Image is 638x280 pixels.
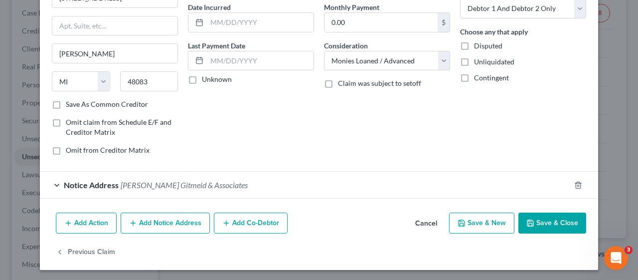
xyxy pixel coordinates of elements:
iframe: Intercom live chat [604,246,628,270]
label: Date Incurred [188,2,231,12]
label: Choose any that apply [460,26,528,37]
label: Last Payment Date [188,40,245,51]
span: Notice Address [64,180,119,190]
button: Cancel [407,214,445,234]
span: Disputed [474,41,502,50]
input: Apt, Suite, etc... [52,16,177,35]
button: Save & New [449,213,514,234]
span: Unliquidated [474,57,514,66]
span: Omit claim from Schedule E/F and Creditor Matrix [66,118,171,136]
button: Save & Close [518,213,586,234]
span: Contingent [474,73,509,82]
span: 3 [625,246,633,254]
span: Omit from Creditor Matrix [66,146,150,154]
button: Add Notice Address [121,213,210,234]
label: Consideration [324,40,368,51]
label: Monthly Payment [324,2,379,12]
input: 0.00 [324,13,438,32]
button: Add Action [56,213,117,234]
button: Add Co-Debtor [214,213,288,234]
input: MM/DD/YYYY [207,51,314,70]
span: Claim was subject to setoff [338,79,421,87]
button: Previous Claim [56,242,115,263]
input: Enter city... [52,44,177,63]
label: Unknown [202,74,232,84]
label: Save As Common Creditor [66,99,148,109]
div: $ [438,13,450,32]
input: Enter zip... [120,71,178,91]
span: [PERSON_NAME] Gitmeid & Associates [121,180,248,190]
input: MM/DD/YYYY [207,13,314,32]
